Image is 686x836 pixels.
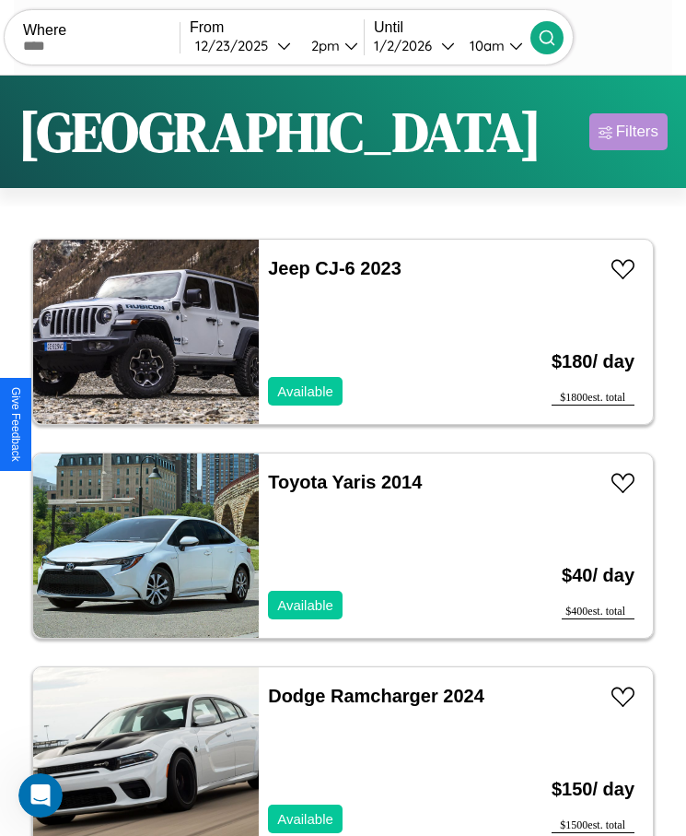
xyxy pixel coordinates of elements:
div: 10am [460,37,509,54]
label: Until [374,19,530,36]
a: Toyota Yaris 2014 [268,472,422,492]
button: 2pm [296,36,364,55]
div: 12 / 23 / 2025 [195,37,277,54]
label: From [190,19,364,36]
div: $ 400 est. total [562,605,634,619]
div: Filters [616,123,658,141]
div: $ 1800 est. total [552,391,634,406]
div: $ 1500 est. total [552,818,634,833]
p: Available [277,379,333,404]
h3: $ 180 / day [552,333,634,391]
div: Give Feedback [9,387,22,462]
h3: $ 150 / day [552,760,634,818]
a: Dodge Ramcharger 2024 [268,686,484,706]
button: 12/23/2025 [190,36,296,55]
button: 10am [455,36,530,55]
button: Filters [589,113,668,150]
iframe: Intercom live chat [18,773,63,818]
label: Where [23,22,180,39]
h1: [GEOGRAPHIC_DATA] [18,94,541,170]
div: 1 / 2 / 2026 [374,37,441,54]
p: Available [277,807,333,831]
a: Jeep CJ-6 2023 [268,258,401,278]
h3: $ 40 / day [562,547,634,605]
div: 2pm [302,37,344,54]
p: Available [277,593,333,618]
